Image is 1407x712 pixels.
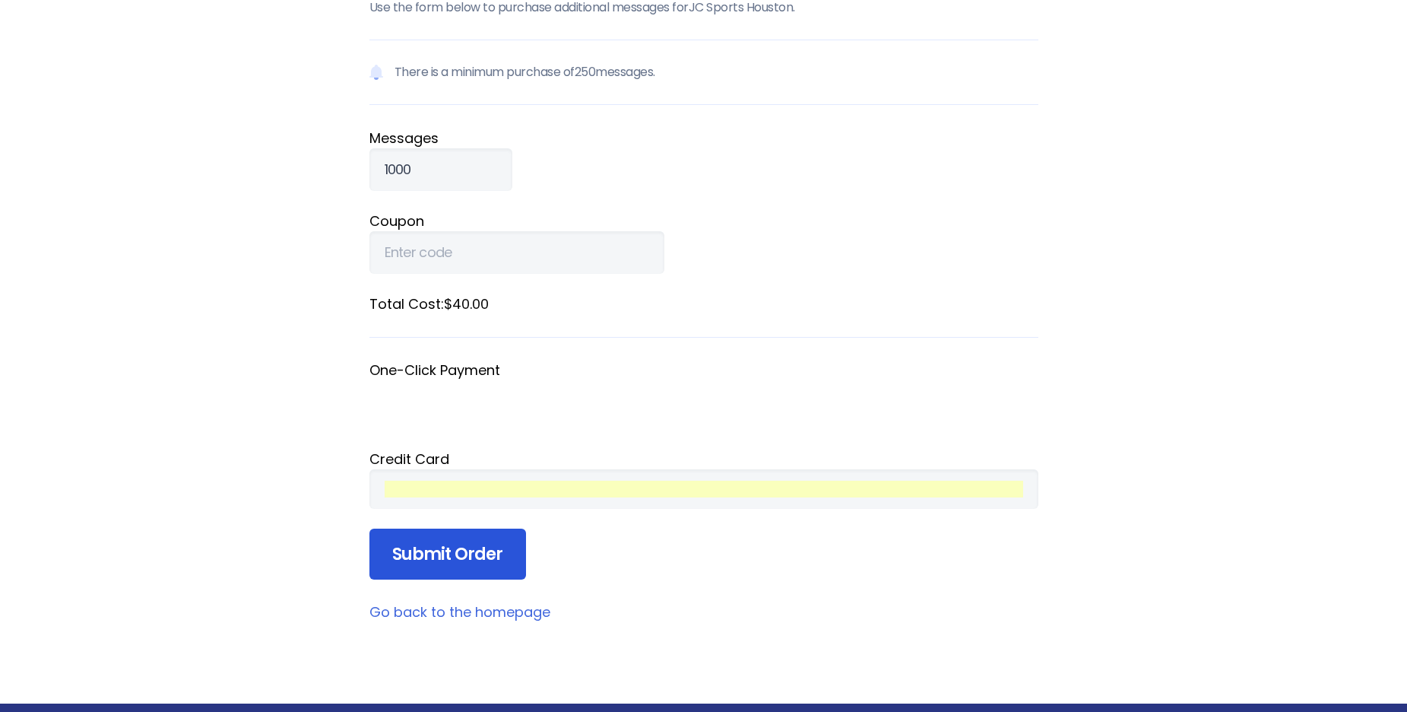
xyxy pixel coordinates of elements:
[369,602,550,621] a: Go back to the homepage
[369,128,1038,148] label: Message s
[369,294,1038,314] label: Total Cost: $40.00
[385,481,1023,497] iframe: Secure card payment input frame
[369,63,383,81] img: Notification icon
[369,148,512,191] input: Qty
[369,211,1038,231] label: Coupon
[369,380,1038,429] iframe: Secure payment button frame
[369,449,1038,469] div: Credit Card
[369,529,526,580] input: Submit Order
[369,361,1038,429] fieldset: One-Click Payment
[369,40,1038,105] p: There is a minimum purchase of 250 messages.
[369,231,664,274] input: Enter code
